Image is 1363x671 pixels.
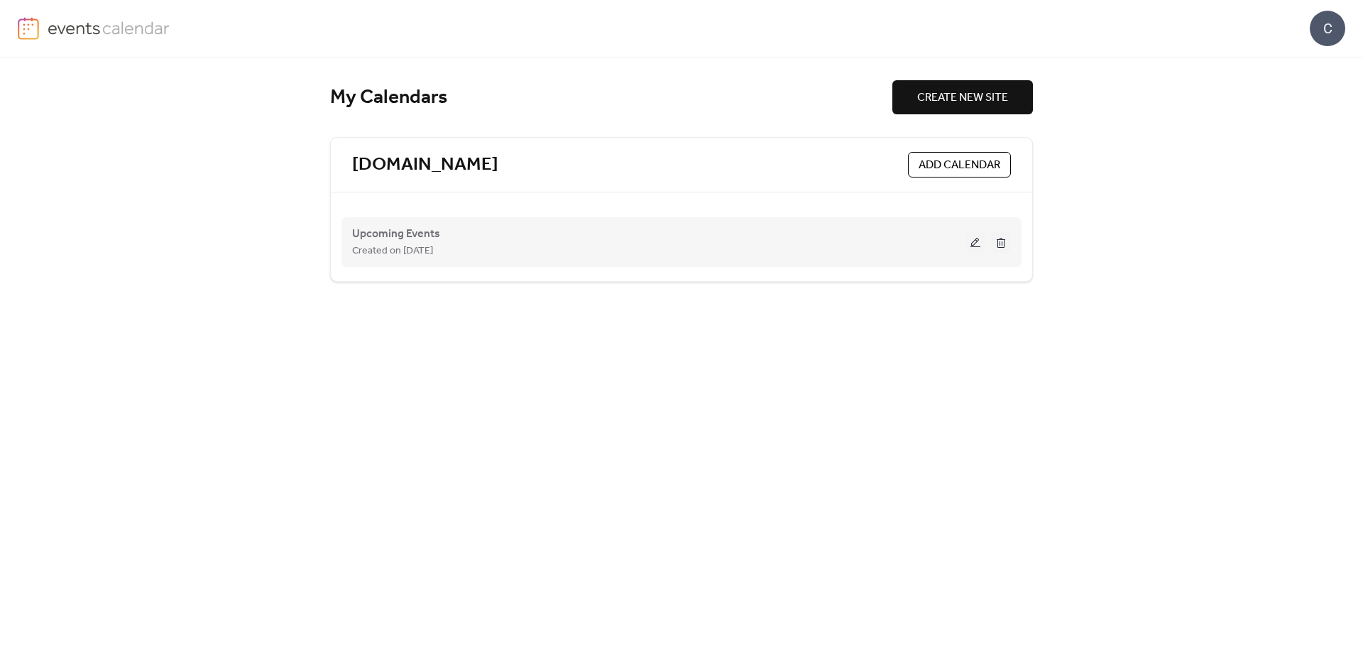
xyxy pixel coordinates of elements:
span: CREATE NEW SITE [917,89,1008,107]
button: ADD CALENDAR [908,152,1011,178]
div: C [1310,11,1345,46]
button: CREATE NEW SITE [892,80,1033,114]
img: logo [18,17,39,40]
a: [DOMAIN_NAME] [352,153,498,177]
img: logo-type [48,17,170,38]
a: Upcoming Events [352,230,440,238]
span: Upcoming Events [352,226,440,243]
div: My Calendars [330,85,892,110]
span: Created on [DATE] [352,243,433,260]
span: ADD CALENDAR [919,157,1000,174]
